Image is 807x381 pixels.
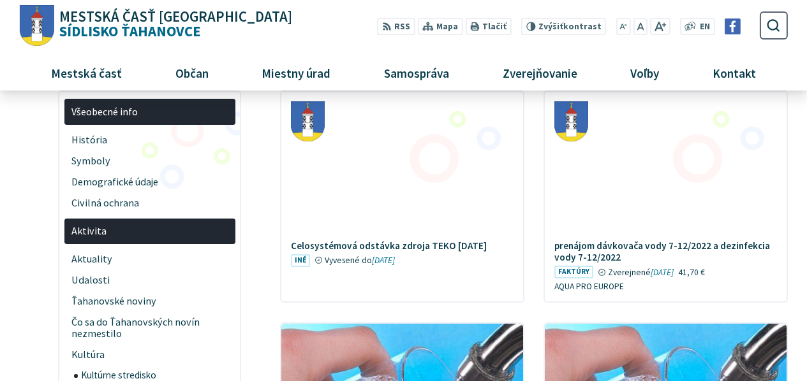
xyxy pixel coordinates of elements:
span: Voľby [626,55,664,90]
button: Nastaviť pôvodnú veľkosť písma [633,18,648,35]
a: Celosystémová odstávka zdroja TEKO [DATE] Iné Vyvesené do[DATE] [281,92,523,277]
span: Sídlisko Ťahanovce [54,10,292,39]
a: Aktuality [64,249,235,270]
span: Mapa [436,20,458,34]
span: Kontakt [708,55,761,90]
span: Vyvesené do [325,255,395,266]
span: EN [700,20,710,34]
a: EN [696,20,713,34]
span: RSS [394,20,410,34]
em: [DATE] [651,267,674,278]
span: AQUA PRO EUROPE [554,281,624,292]
img: Prejsť na domovskú stránku [19,5,54,47]
span: Občan [170,55,213,90]
a: Udalosti [64,270,235,291]
h4: Celosystémová odstávka zdroja TEKO [DATE] [291,240,513,252]
a: Občan [153,55,230,90]
span: Symboly [71,150,228,171]
span: Miestny úrad [257,55,336,90]
span: kontrast [538,22,602,32]
span: Aktuality [71,249,228,270]
img: Prejsť na Facebook stránku [725,18,741,34]
a: Všeobecné info [64,99,235,125]
span: História [71,129,228,150]
a: Mapa [417,18,463,35]
a: História [64,129,235,150]
span: Demografické údaje [71,171,228,192]
a: RSS [377,18,415,35]
span: Tlačiť [482,22,507,32]
span: Civilná ochrana [71,192,228,213]
span: Kultúra [71,344,228,365]
span: Čo sa do Ťahanovských novín nezmestilo [71,312,228,345]
span: Zverejnené [608,267,674,278]
a: prenájom dávkovača vody 7-12/2022 a dezinfekcia vody 7-12/2022 Faktúry Zverejnené[DATE] 41,70 €AQ... [545,92,787,302]
span: Zverejňovanie [498,55,582,90]
a: Civilná ochrana [64,192,235,213]
a: Voľby [609,55,681,90]
a: Kultúra [64,344,235,365]
button: Zvýšiťkontrast [521,18,606,35]
a: Mestská časť [29,55,144,90]
button: Zväčšiť veľkosť písma [650,18,670,35]
span: 41,70 € [678,267,705,278]
a: Zverejňovanie [480,55,599,90]
a: Samospráva [362,55,471,90]
span: Mestská časť [GEOGRAPHIC_DATA] [59,10,292,24]
em: [DATE] [372,255,395,266]
span: Všeobecné info [71,101,228,122]
a: Demografické údaje [64,171,235,192]
span: Udalosti [71,270,228,291]
span: Samospráva [379,55,454,90]
a: Symboly [64,150,235,171]
span: Iné [291,254,310,268]
a: Kontakt [691,55,778,90]
span: Zvýšiť [538,21,563,32]
a: Logo Sídlisko Ťahanovce, prejsť na domovskú stránku. [19,5,292,47]
a: Miestny úrad [240,55,353,90]
a: Aktivita [64,219,235,245]
button: Zmenšiť veľkosť písma [616,18,632,35]
span: Mestská časť [46,55,126,90]
button: Tlačiť [465,18,511,35]
span: Ťahanovské noviny [71,291,228,312]
h4: prenájom dávkovača vody 7-12/2022 a dezinfekcia vody 7-12/2022 [554,240,776,263]
a: Čo sa do Ťahanovských novín nezmestilo [64,312,235,345]
a: Ťahanovské noviny [64,291,235,312]
span: Faktúry [554,266,593,279]
span: Aktivita [71,221,228,242]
